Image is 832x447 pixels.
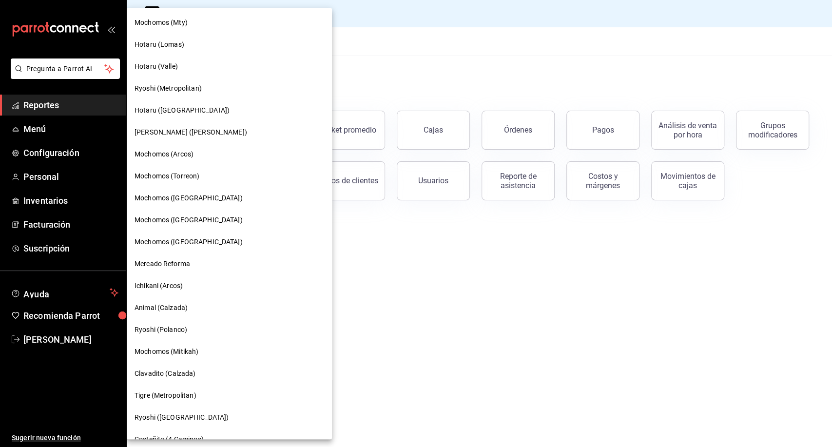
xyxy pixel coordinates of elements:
[135,39,184,50] span: Hotaru (Lomas)
[135,281,183,291] span: Ichikani (Arcos)
[127,209,332,231] div: Mochomos ([GEOGRAPHIC_DATA])
[127,363,332,385] div: Clavadito (Calzada)
[135,412,229,423] span: Ryoshi ([GEOGRAPHIC_DATA])
[135,193,243,203] span: Mochomos ([GEOGRAPHIC_DATA])
[135,215,243,225] span: Mochomos ([GEOGRAPHIC_DATA])
[135,369,196,379] span: Clavadito (Calzada)
[135,390,196,401] span: Tigre (Metropolitan)
[127,56,332,78] div: Hotaru (Valle)
[127,121,332,143] div: [PERSON_NAME] ([PERSON_NAME])
[127,143,332,165] div: Mochomos (Arcos)
[135,171,199,181] span: Mochomos (Torreon)
[127,319,332,341] div: Ryoshi (Polanco)
[127,99,332,121] div: Hotaru ([GEOGRAPHIC_DATA])
[135,127,247,137] span: [PERSON_NAME] ([PERSON_NAME])
[127,231,332,253] div: Mochomos ([GEOGRAPHIC_DATA])
[127,34,332,56] div: Hotaru (Lomas)
[127,297,332,319] div: Animal (Calzada)
[135,105,230,116] span: Hotaru ([GEOGRAPHIC_DATA])
[127,275,332,297] div: Ichikani (Arcos)
[135,61,178,72] span: Hotaru (Valle)
[135,83,202,94] span: Ryoshi (Metropolitan)
[135,18,188,28] span: Mochomos (Mty)
[135,347,198,357] span: Mochomos (Mitikah)
[127,165,332,187] div: Mochomos (Torreon)
[127,78,332,99] div: Ryoshi (Metropolitan)
[127,341,332,363] div: Mochomos (Mitikah)
[135,259,190,269] span: Mercado Reforma
[135,325,187,335] span: Ryoshi (Polanco)
[127,385,332,407] div: Tigre (Metropolitan)
[127,407,332,428] div: Ryoshi ([GEOGRAPHIC_DATA])
[135,237,243,247] span: Mochomos ([GEOGRAPHIC_DATA])
[127,12,332,34] div: Mochomos (Mty)
[135,434,204,445] span: Costeñito (4 Caminos)
[135,149,193,159] span: Mochomos (Arcos)
[127,187,332,209] div: Mochomos ([GEOGRAPHIC_DATA])
[127,253,332,275] div: Mercado Reforma
[135,303,188,313] span: Animal (Calzada)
